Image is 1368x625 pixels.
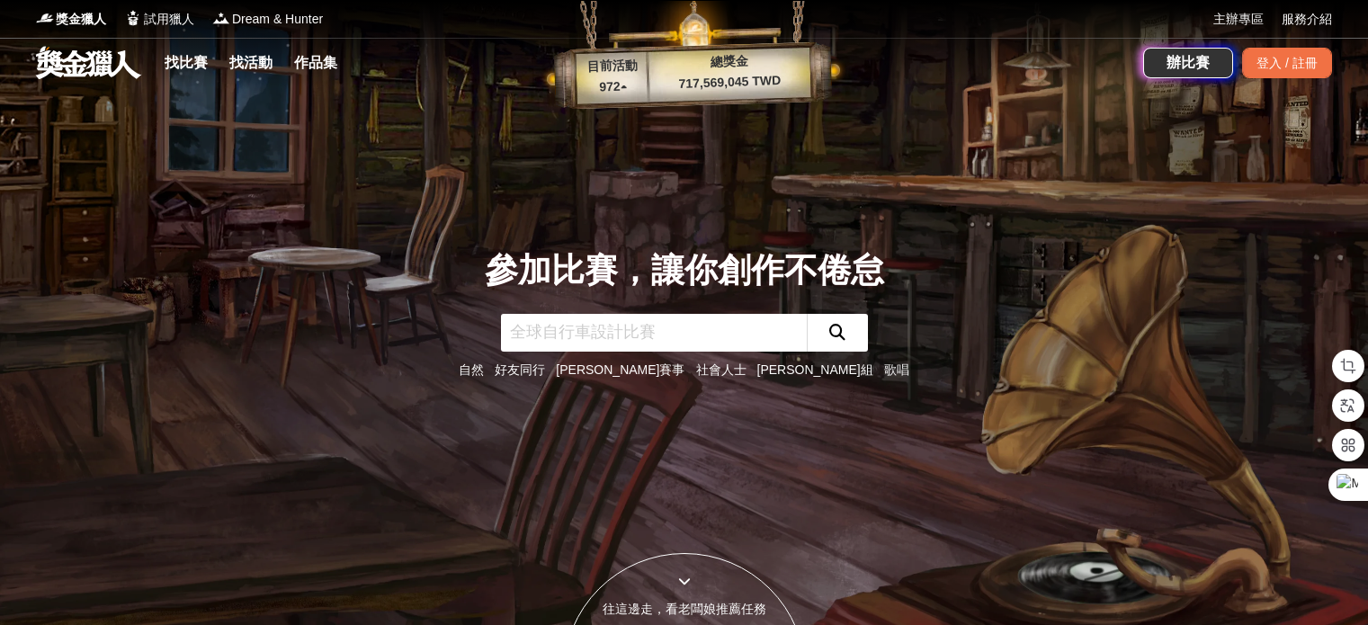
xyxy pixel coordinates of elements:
[157,50,215,76] a: 找比賽
[495,362,545,377] a: 好友同行
[1213,10,1264,29] a: 主辦專區
[648,49,810,74] p: 總獎金
[459,246,908,296] div: 參加比賽，讓你創作不倦怠
[648,70,811,94] p: 717,569,045 TWD
[696,362,747,377] a: 社會人士
[501,314,807,352] input: 全球自行車設計比賽
[564,600,805,619] div: 往這邊走，看老闆娘推薦任務
[577,76,649,98] p: 972 ▴
[56,10,106,29] span: 獎金獵人
[459,362,484,377] a: 自然
[144,10,194,29] span: 試用獵人
[287,50,344,76] a: 作品集
[36,9,54,27] img: Logo
[36,10,106,29] a: Logo獎金獵人
[212,9,230,27] img: Logo
[1242,48,1332,78] div: 登入 / 註冊
[212,10,323,29] a: LogoDream & Hunter
[222,50,280,76] a: 找活動
[232,10,323,29] span: Dream & Hunter
[757,362,873,377] a: [PERSON_NAME]組
[124,10,194,29] a: Logo試用獵人
[556,362,684,377] a: [PERSON_NAME]賽事
[884,362,909,377] a: 歌唱
[124,9,142,27] img: Logo
[1282,10,1332,29] a: 服務介紹
[1143,48,1233,78] a: 辦比賽
[576,56,648,77] p: 目前活動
